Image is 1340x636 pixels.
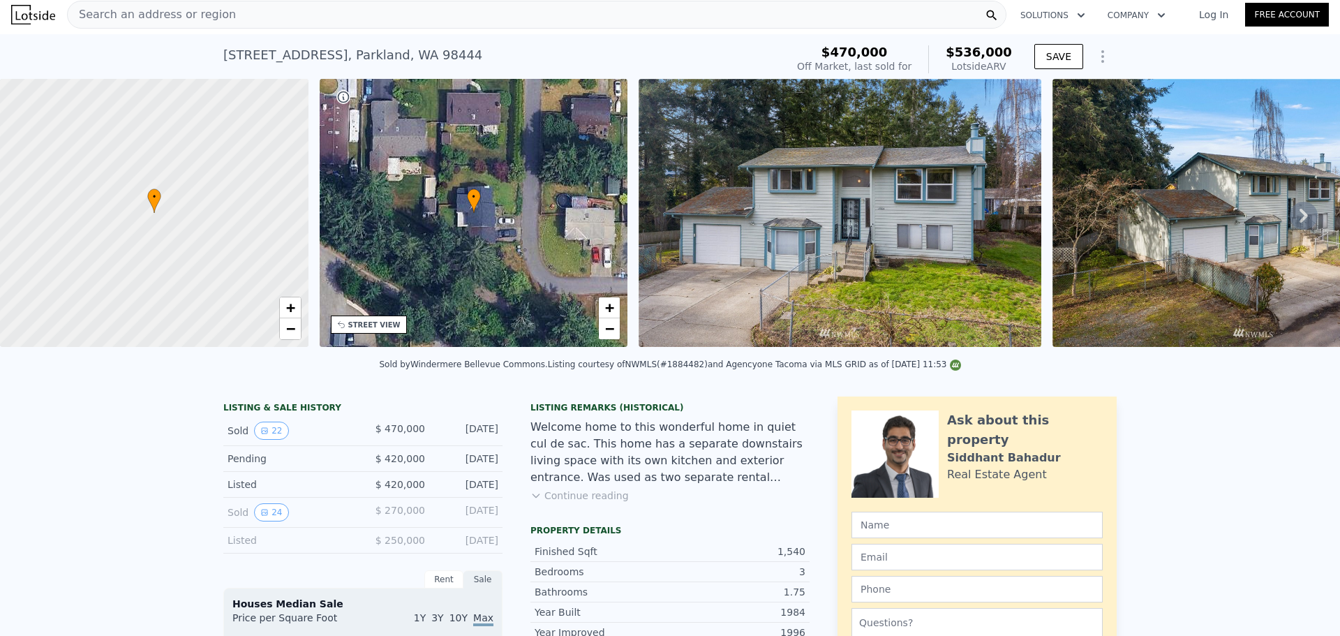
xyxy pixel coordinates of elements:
img: NWMLS Logo [950,360,961,371]
span: $470,000 [821,45,888,59]
div: Welcome home to this wonderful home in quiet cul de sac. This home has a separate downstairs livi... [530,419,810,486]
div: Siddhant Bahadur [947,450,1061,466]
a: Free Account [1245,3,1329,27]
img: Sale: 126089648 Parcel: 100579152 [639,79,1041,347]
button: View historical data [254,422,288,440]
a: Log In [1182,8,1245,22]
div: LISTING & SALE HISTORY [223,402,502,416]
div: Year Built [535,605,670,619]
span: • [147,191,161,203]
div: 3 [670,565,805,579]
img: Lotside [11,5,55,24]
span: $ 270,000 [375,505,425,516]
a: Zoom in [599,297,620,318]
div: • [467,188,481,213]
span: Max [473,612,493,626]
div: 1,540 [670,545,805,559]
div: • [147,188,161,213]
span: − [285,320,295,337]
span: • [467,191,481,203]
span: 1Y [414,612,426,623]
div: Bathrooms [535,585,670,599]
div: Property details [530,525,810,536]
a: Zoom in [280,297,301,318]
div: [STREET_ADDRESS] , Parkland , WA 98444 [223,45,482,65]
span: 10Y [449,612,468,623]
span: $ 470,000 [375,423,425,434]
div: Listed [228,478,352,491]
div: Off Market, last sold for [797,59,911,73]
button: View historical data [254,503,288,522]
div: STREET VIEW [348,320,401,330]
span: $ 420,000 [375,479,425,490]
div: Sold [228,422,352,440]
span: $536,000 [946,45,1012,59]
a: Zoom out [280,318,301,339]
div: Bedrooms [535,565,670,579]
div: Sold by Windermere Bellevue Commons . [379,360,547,369]
div: Ask about this property [947,411,1103,450]
div: Real Estate Agent [947,466,1047,483]
button: Solutions [1009,3,1096,28]
div: [DATE] [436,422,498,440]
div: Pending [228,452,352,466]
div: [DATE] [436,478,498,491]
div: Listing courtesy of NWMLS (#1884482) and Agencyone Tacoma via MLS GRID as of [DATE] 11:53 [548,360,961,369]
div: [DATE] [436,533,498,547]
button: Company [1096,3,1177,28]
span: $ 250,000 [375,535,425,546]
div: Listing Remarks (Historical) [530,402,810,413]
span: Search an address or region [68,6,236,23]
span: $ 420,000 [375,453,425,464]
a: Zoom out [599,318,620,339]
input: Phone [851,576,1103,602]
span: 3Y [431,612,443,623]
div: Price per Square Foot [232,611,363,633]
div: Rent [424,570,463,589]
div: Lotside ARV [946,59,1012,73]
span: + [605,299,614,316]
button: SAVE [1034,44,1083,69]
div: Houses Median Sale [232,597,493,611]
input: Email [851,544,1103,570]
div: 1.75 [670,585,805,599]
div: [DATE] [436,452,498,466]
div: [DATE] [436,503,498,522]
input: Name [851,512,1103,538]
button: Show Options [1089,43,1117,71]
span: − [605,320,614,337]
div: Finished Sqft [535,545,670,559]
div: Sale [463,570,502,589]
div: 1984 [670,605,805,619]
div: Sold [228,503,352,522]
div: Listed [228,533,352,547]
button: Continue reading [530,489,629,503]
span: + [285,299,295,316]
